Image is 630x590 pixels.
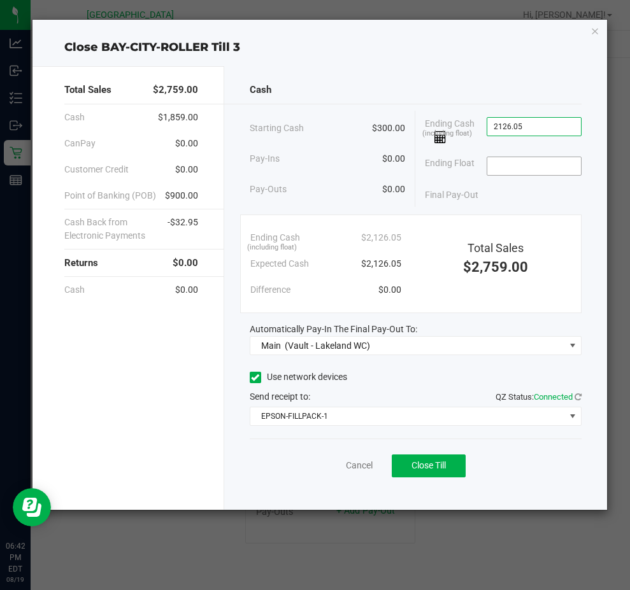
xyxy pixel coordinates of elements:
span: (including float) [422,129,472,139]
span: Customer Credit [64,163,129,176]
label: Use network devices [250,370,347,384]
span: Main [261,341,281,351]
span: $2,126.05 [361,257,401,270]
span: $0.00 [175,283,198,297]
span: Starting Cash [250,122,304,135]
span: Ending Float [425,157,475,176]
span: $2,759.00 [463,259,528,275]
span: Pay-Ins [250,152,280,165]
span: $1,859.00 [158,111,198,124]
span: -$32.95 [168,216,198,242]
span: $0.00 [175,163,198,176]
span: $0.00 [175,137,198,150]
a: Cancel [346,459,373,472]
iframe: Resource center [13,488,51,526]
span: Expected Cash [250,257,309,270]
button: Close Till [392,454,466,477]
span: $0.00 [173,256,198,270]
span: Cash Back from Electronic Payments [64,216,168,242]
span: $0.00 [382,152,405,165]
span: $900.00 [165,189,198,202]
span: Total Sales [468,241,524,255]
span: (Vault - Lakeland WC) [285,341,370,351]
span: Connected [534,392,573,402]
span: Final Pay-Out [425,188,478,202]
span: $0.00 [378,283,401,297]
span: Pay-Outs [250,183,287,196]
span: Send receipt to: [250,391,310,402]
span: Cash [64,111,85,124]
span: Cash [64,283,85,297]
span: $0.00 [382,183,405,196]
span: Cash [250,83,271,97]
span: $300.00 [372,122,405,135]
div: Close BAY-CITY-ROLLER Till 3 [32,39,607,56]
span: EPSON-FILLPACK-1 [250,407,565,425]
span: Close Till [412,460,446,470]
span: Point of Banking (POB) [64,189,156,202]
span: Automatically Pay-In The Final Pay-Out To: [250,324,417,334]
span: $2,759.00 [153,83,198,97]
span: $2,126.05 [361,231,401,244]
span: CanPay [64,137,96,150]
span: QZ Status: [496,392,582,402]
span: Ending Cash [250,231,300,244]
span: (including float) [247,242,297,253]
span: Total Sales [64,83,111,97]
span: Ending Cash [425,117,487,144]
div: Returns [64,249,198,277]
span: Difference [250,283,290,297]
